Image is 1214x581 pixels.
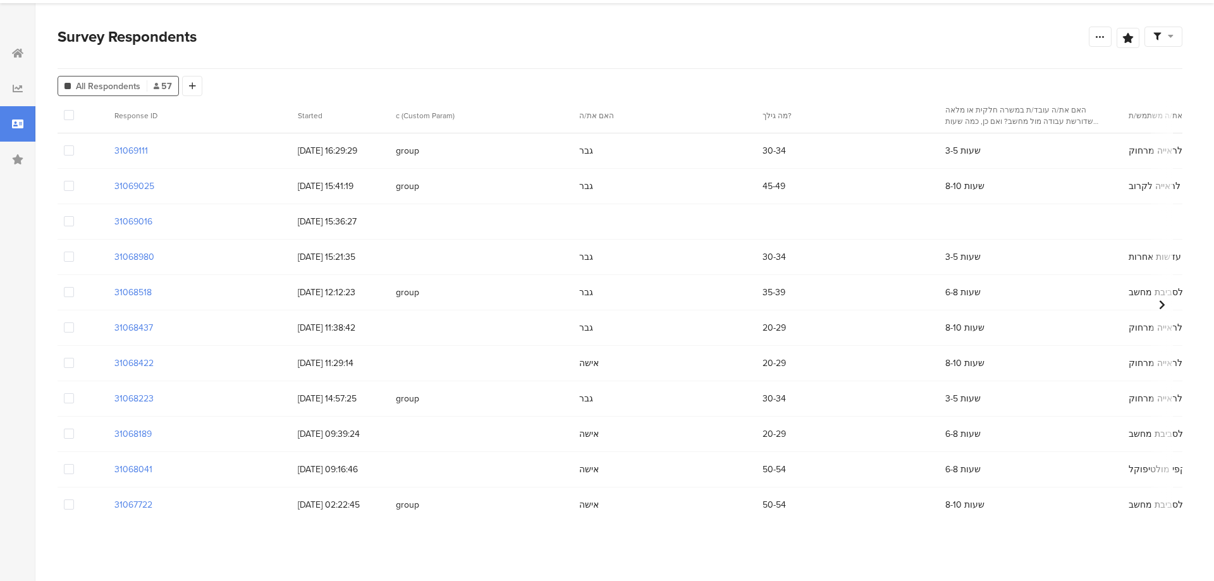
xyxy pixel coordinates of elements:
span: [DATE] 12:12:23 [298,286,383,299]
span: c (Custom Param) [396,110,455,121]
section: 31068422 [114,357,154,370]
span: group [396,392,567,405]
section: 31069025 [114,180,154,193]
span: 6-8 שעות [945,463,981,476]
span: 6-8 שעות [945,286,981,299]
section: 31067722 [114,498,152,511]
span: 20-29 [763,321,786,334]
section: 31068980 [114,250,154,264]
section: 31069016 [114,215,152,228]
span: 57 [154,80,172,93]
span: 8-10 שעות [945,498,984,511]
span: 30-34 [763,144,786,157]
section: 31068223 [114,392,154,405]
span: משקפי מולטיפוקל [1129,463,1199,476]
span: 50-54 [763,463,786,476]
span: 30-34 [763,250,786,264]
span: 3-5 שעות [945,392,981,405]
section: 31068437 [114,321,153,334]
span: [DATE] 11:38:42 [298,321,383,334]
span: group [396,498,567,511]
span: 20-29 [763,357,786,370]
span: [DATE] 09:16:46 [298,463,383,476]
span: [DATE] 15:36:27 [298,215,383,228]
span: 3-5 שעות [945,250,981,264]
section: האם את/ה [579,110,741,121]
span: 20-29 [763,427,786,441]
span: Survey Respondents [58,25,197,48]
span: Started [298,110,322,121]
span: 30-34 [763,392,786,405]
span: 3-5 שעות [945,144,981,157]
span: 45-49 [763,180,785,193]
span: גבר [579,321,593,334]
section: 31068518 [114,286,152,299]
span: 8-10 שעות [945,357,984,370]
span: group [396,144,567,157]
span: [DATE] 15:41:19 [298,180,383,193]
span: 8-10 שעות [945,180,984,193]
span: 6-8 שעות [945,427,981,441]
section: 31069111 [114,144,148,157]
span: All Respondents [76,80,140,93]
span: גבר [579,250,593,264]
section: מה גילך? [763,110,924,121]
span: גבר [579,392,593,405]
span: [DATE] 14:57:25 [298,392,383,405]
span: גבר [579,286,593,299]
span: אישה [579,427,599,441]
span: 8-10 שעות [945,321,984,334]
span: 35-39 [763,286,785,299]
span: group [396,286,567,299]
section: האם את/ה עובד/ת במשרה חלקית או מלאה שדורשת עבודה מול מחשב? ואם כן, כמה שעות ביום ממוצע את/ה עובד/ת? [945,104,1107,127]
span: אישה [579,463,599,476]
span: Response ID [114,110,157,121]
span: [DATE] 11:29:14 [298,357,383,370]
span: 50-54 [763,498,786,511]
span: group [396,180,567,193]
span: [DATE] 09:39:24 [298,427,383,441]
span: אישה [579,498,599,511]
span: [DATE] 02:22:45 [298,498,383,511]
section: 31068189 [114,427,152,441]
span: גבר [579,144,593,157]
span: אישה [579,357,599,370]
span: [DATE] 16:29:29 [298,144,383,157]
section: 31068041 [114,463,152,476]
span: גבר [579,180,593,193]
span: [DATE] 15:21:35 [298,250,383,264]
